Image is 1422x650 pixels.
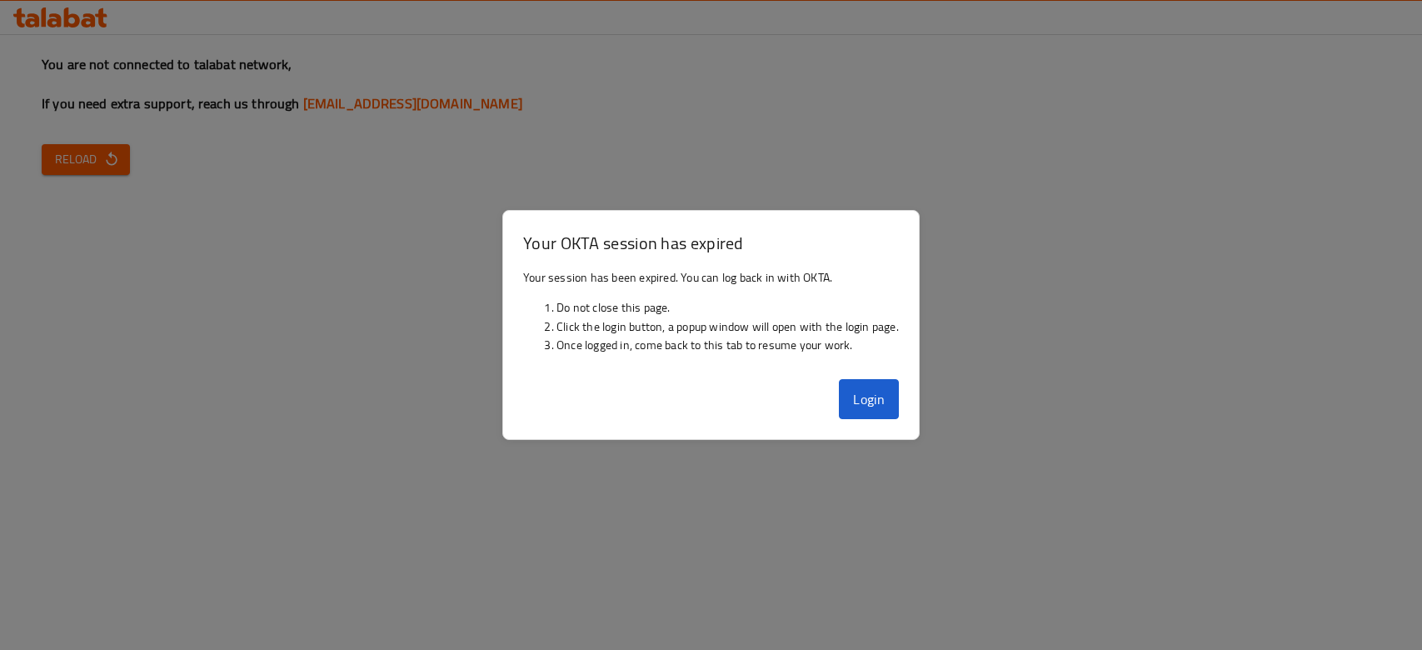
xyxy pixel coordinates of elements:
button: Login [839,379,899,419]
div: Your session has been expired. You can log back in with OKTA. [503,262,919,373]
li: Do not close this page. [556,298,899,317]
li: Click the login button, a popup window will open with the login page. [556,317,899,336]
li: Once logged in, come back to this tab to resume your work. [556,336,899,354]
h3: Your OKTA session has expired [523,231,899,255]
